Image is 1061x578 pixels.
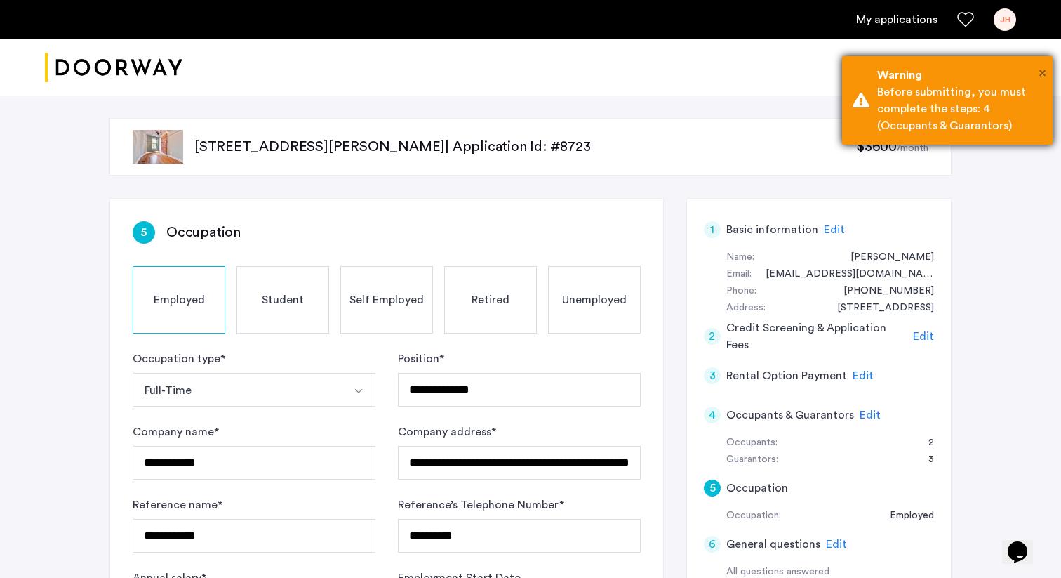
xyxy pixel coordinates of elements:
h5: Occupation [726,480,788,497]
span: Self Employed [349,291,424,308]
a: Favorites [957,11,974,28]
img: apartment [133,130,183,164]
div: Occupation: [726,508,781,525]
div: 3 [914,452,934,468]
div: Email: [726,266,752,283]
span: Retired [472,291,509,308]
div: 5 [133,221,155,244]
label: Company address * [398,423,496,440]
span: Employed [154,291,205,308]
div: 1 [704,221,721,238]
span: Edit [824,224,845,235]
h5: Basic information [726,221,818,238]
label: Reference’s Telephone Number * [398,497,564,513]
div: 3 [704,367,721,384]
span: Edit [853,370,874,381]
label: Occupation type * [133,350,225,367]
div: 5 [704,480,721,497]
h5: Credit Screening & Application Fees [726,320,908,353]
div: 2 [914,435,934,452]
div: Jerry Hsu [836,249,934,266]
span: Edit [826,539,847,550]
div: Address: [726,300,766,317]
div: Warning [877,67,1042,84]
div: 6 [704,536,721,553]
button: Select option [133,373,342,407]
div: JH [994,8,1016,31]
img: arrow [353,386,364,397]
img: logo [45,41,182,94]
div: cjhsu1998@gmail.com [752,266,934,283]
label: Company name * [133,423,219,440]
h5: Rental Option Payment [726,367,847,384]
span: Edit [913,331,934,342]
sub: /month [897,143,928,153]
div: +16784682607 [829,283,934,300]
h5: General questions [726,536,820,553]
div: 2 [704,328,721,345]
a: Cazamio logo [45,41,182,94]
div: Phone: [726,283,756,300]
div: Employed [876,508,934,525]
div: 510 N. Wilmington Street, #442 [823,300,934,317]
h3: Occupation [166,223,241,242]
span: Student [262,291,304,308]
button: Close [1039,63,1046,84]
div: Name: [726,249,754,266]
label: Reference name * [133,497,222,513]
div: Guarantors: [726,452,778,468]
iframe: chat widget [1002,522,1047,564]
span: Edit [860,409,881,421]
label: Position * [398,350,444,367]
a: My application [856,11,937,28]
span: Unemployed [562,291,627,308]
button: Select option [342,373,375,407]
div: 4 [704,407,721,423]
span: $3600 [856,140,897,154]
p: [STREET_ADDRESS][PERSON_NAME] | Application Id: #8723 [194,137,856,157]
div: Occupants: [726,435,778,452]
div: Before submitting, you must complete the steps: 4 (Occupants & Guarantors) [877,84,1042,134]
h5: Occupants & Guarantors [726,407,854,423]
span: × [1039,66,1046,80]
